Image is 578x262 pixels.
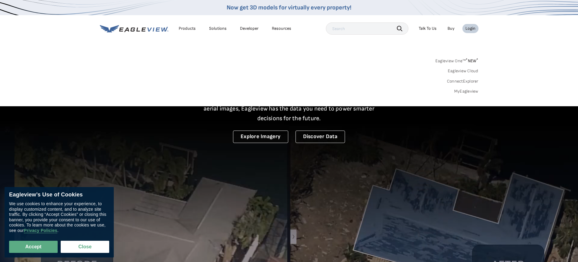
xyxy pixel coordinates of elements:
[419,26,437,31] div: Talk To Us
[24,228,57,233] a: Privacy Policies
[9,201,109,233] div: We use cookies to enhance your experience, to display customized content, and to analyze site tra...
[466,58,478,63] span: NEW
[9,192,109,198] div: Eagleview’s Use of Cookies
[240,26,259,31] a: Developer
[448,68,478,74] a: Eagleview Cloud
[465,26,475,31] div: Login
[227,4,351,11] a: Now get 3D models for virtually every property!
[435,56,478,63] a: Eagleview One™*NEW*
[61,241,109,253] button: Close
[296,131,345,143] a: Discover Data
[447,79,478,84] a: ConnectExplorer
[448,26,455,31] a: Buy
[9,241,58,253] button: Accept
[272,26,291,31] div: Resources
[196,94,382,123] p: A new era starts here. Built on more than 3.5 billion high-resolution aerial images, Eagleview ha...
[179,26,196,31] div: Products
[209,26,227,31] div: Solutions
[326,22,408,35] input: Search
[233,131,288,143] a: Explore Imagery
[454,89,478,94] a: MyEagleview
